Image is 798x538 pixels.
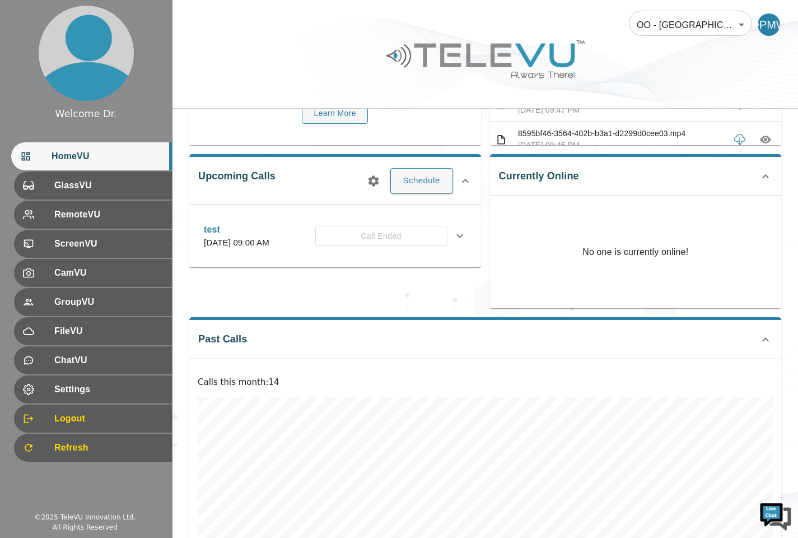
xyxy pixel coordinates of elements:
[54,354,163,367] span: ChatVU
[302,103,368,124] button: Learn More
[19,52,47,80] img: d_736959983_company_1615157101543_736959983
[518,104,724,116] p: [DATE] 09:47 PM
[52,150,163,163] span: HomeVU
[54,412,163,425] span: Logout
[195,216,475,256] div: test[DATE] 09:00 AMCall Ended
[204,236,269,249] p: [DATE] 09:00 AM
[14,434,172,462] div: Refresh
[14,346,172,374] div: ChatVU
[65,141,155,254] span: We're online!
[204,223,269,236] p: test
[582,196,688,308] p: No one is currently online!
[54,441,163,454] span: Refresh
[53,522,118,532] div: All Rights Reserved
[629,9,752,40] div: OO - [GEOGRAPHIC_DATA] - [PERSON_NAME] [MTRP]
[518,128,724,140] p: 8595bf46-3564-402b-b3a1-d2299d0cee03.mp4
[14,288,172,316] div: GroupVU
[758,13,780,36] div: DPMW
[14,171,172,200] div: GlassVU
[14,317,172,345] div: FileVU
[518,140,724,151] p: [DATE] 09:45 PM
[198,376,773,389] p: Calls this month : 14
[54,266,163,280] span: CamVU
[39,6,134,101] img: profile.png
[54,295,163,309] span: GroupVU
[14,201,172,229] div: RemoteVU
[54,237,163,251] span: ScreenVU
[759,499,792,532] img: Chat Widget
[54,208,163,221] span: RemoteVU
[14,230,172,258] div: ScreenVU
[34,512,136,522] div: © 2025 TeleVU Innovation Ltd.
[6,306,213,345] textarea: Type your message and hit 'Enter'
[14,375,172,403] div: Settings
[390,168,453,193] button: Schedule
[55,106,116,121] div: Welcome Dr.
[54,324,163,338] span: FileVU
[54,383,163,396] span: Settings
[14,259,172,287] div: CamVU
[58,59,188,73] div: Chat with us now
[11,142,172,170] div: HomeVU
[54,179,163,192] span: GlassVU
[385,36,586,82] img: Logo
[184,6,211,33] div: Minimize live chat window
[14,405,172,433] div: Logout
